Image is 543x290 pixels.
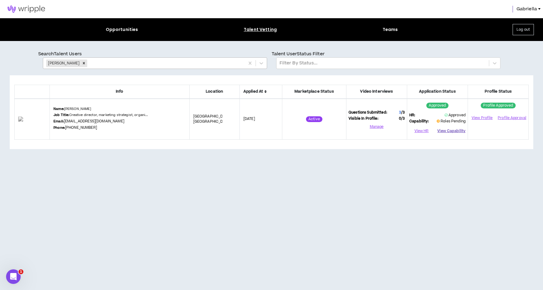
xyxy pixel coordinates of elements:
p: Creative director, marketing strategist, organi... [53,113,148,118]
sup: Approved [426,103,448,108]
a: View Profile [470,113,494,123]
span: [GEOGRAPHIC_DATA] , [GEOGRAPHIC_DATA] [193,114,232,125]
th: Video Interviews [346,85,407,99]
span: Roles Pending [441,119,466,124]
b: Job Title: [53,113,69,117]
span: 3 [399,110,401,115]
div: [PERSON_NAME] [46,60,81,67]
p: Talent User Status Filter [272,51,505,57]
span: HR: [409,113,415,118]
sup: Profile Approved [481,103,515,108]
div: Remove Patrick Conreaux [81,60,87,67]
th: Info [50,85,189,99]
a: [PHONE_NUMBER] [65,125,97,130]
p: [DATE] [243,116,278,122]
button: View HR [409,127,434,136]
span: Gabriella [517,6,537,12]
button: Manage [349,122,405,131]
span: Approved [445,113,466,118]
th: Marketplace Status [282,85,346,99]
span: Questions Submitted: [349,110,387,115]
span: / 3 [401,110,405,115]
th: Location [189,85,239,99]
button: Profile Approval [498,113,526,122]
p: Search Talent Users [38,51,272,57]
span: 0 [399,116,405,121]
b: Phone: [53,125,65,130]
img: rBBQ4gMwoRkOteyAHf40nDeM1YMS8RzwSpAD0SUV.png [18,117,46,121]
div: Opportunities [106,26,138,33]
span: Capability: [409,119,429,124]
th: Application Status [407,85,468,99]
span: Applied At [243,89,278,94]
span: 1 [19,269,23,274]
button: Log out [513,24,534,35]
p: [PERSON_NAME] [53,107,91,111]
iframe: Intercom live chat [6,269,21,284]
a: [EMAIL_ADDRESS][DOMAIN_NAME] [64,119,124,124]
b: Name: [53,107,64,111]
span: Visible In Profile: [349,116,378,121]
th: Profile Status [468,85,529,99]
div: Teams [383,26,398,33]
b: Email: [53,119,64,124]
button: View Capability [437,127,466,136]
span: / 3 [401,116,405,121]
sup: Active [306,116,322,122]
